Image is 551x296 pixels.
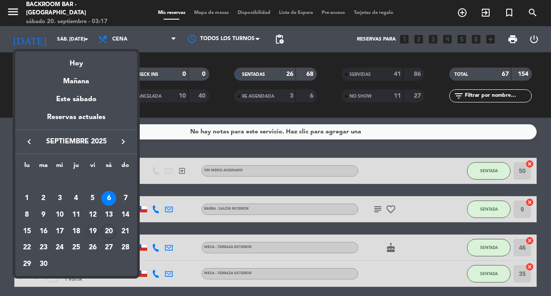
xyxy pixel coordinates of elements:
[51,240,68,256] td: 24 de septiembre de 2025
[68,240,84,256] td: 25 de septiembre de 2025
[84,160,101,174] th: viernes
[20,257,34,272] div: 29
[101,160,118,174] th: sábado
[35,191,52,207] td: 2 de septiembre de 2025
[68,223,84,240] td: 18 de septiembre de 2025
[36,241,51,255] div: 23
[85,208,100,222] div: 12
[84,240,101,256] td: 26 de septiembre de 2025
[69,224,84,239] div: 18
[36,208,51,222] div: 9
[101,223,118,240] td: 20 de septiembre de 2025
[52,241,67,255] div: 24
[118,241,133,255] div: 28
[68,207,84,223] td: 11 de septiembre de 2025
[36,224,51,239] div: 16
[20,208,34,222] div: 8
[117,240,134,256] td: 28 de septiembre de 2025
[117,207,134,223] td: 14 de septiembre de 2025
[51,207,68,223] td: 10 de septiembre de 2025
[15,87,137,112] div: Este sábado
[24,136,34,147] i: keyboard_arrow_left
[101,241,116,255] div: 27
[69,191,84,206] div: 4
[15,69,137,87] div: Mañana
[52,224,67,239] div: 17
[20,191,34,206] div: 1
[85,191,100,206] div: 5
[51,191,68,207] td: 3 de septiembre de 2025
[20,241,34,255] div: 22
[68,160,84,174] th: jueves
[36,257,51,272] div: 30
[101,240,118,256] td: 27 de septiembre de 2025
[19,160,35,174] th: lunes
[19,256,35,272] td: 29 de septiembre de 2025
[35,160,52,174] th: martes
[84,223,101,240] td: 19 de septiembre de 2025
[101,224,116,239] div: 20
[35,240,52,256] td: 23 de septiembre de 2025
[69,208,84,222] div: 11
[118,208,133,222] div: 14
[15,51,137,69] div: Hoy
[101,207,118,223] td: 13 de septiembre de 2025
[19,223,35,240] td: 15 de septiembre de 2025
[85,224,100,239] div: 19
[101,208,116,222] div: 13
[19,191,35,207] td: 1 de septiembre de 2025
[52,191,67,206] div: 3
[51,160,68,174] th: miércoles
[84,207,101,223] td: 12 de septiembre de 2025
[19,240,35,256] td: 22 de septiembre de 2025
[35,223,52,240] td: 16 de septiembre de 2025
[115,136,131,147] button: keyboard_arrow_right
[36,191,51,206] div: 2
[52,208,67,222] div: 10
[51,223,68,240] td: 17 de septiembre de 2025
[21,136,37,147] button: keyboard_arrow_left
[117,160,134,174] th: domingo
[118,191,133,206] div: 7
[20,224,34,239] div: 15
[19,174,134,191] td: SEP.
[118,136,128,147] i: keyboard_arrow_right
[101,191,116,206] div: 6
[69,241,84,255] div: 25
[37,136,115,147] span: septiembre 2025
[68,191,84,207] td: 4 de septiembre de 2025
[35,256,52,272] td: 30 de septiembre de 2025
[35,207,52,223] td: 9 de septiembre de 2025
[15,112,137,129] div: Reservas actuales
[19,207,35,223] td: 8 de septiembre de 2025
[84,191,101,207] td: 5 de septiembre de 2025
[101,191,118,207] td: 6 de septiembre de 2025
[117,223,134,240] td: 21 de septiembre de 2025
[85,241,100,255] div: 26
[117,191,134,207] td: 7 de septiembre de 2025
[118,224,133,239] div: 21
